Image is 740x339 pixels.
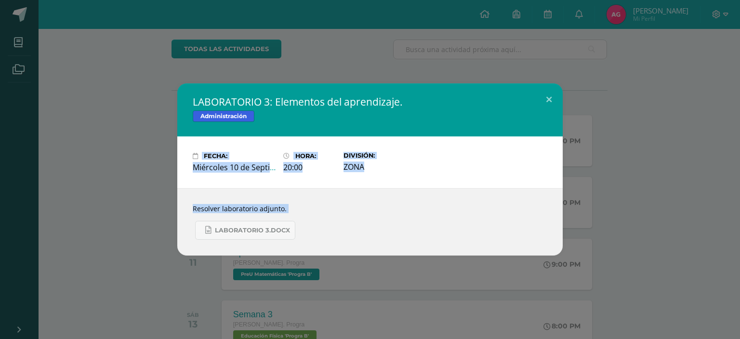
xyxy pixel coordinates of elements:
div: 20:00 [283,162,336,173]
span: LABORATORIO 3.docx [215,227,290,234]
span: Fecha: [204,152,227,160]
div: ZONA [344,162,426,172]
div: Miércoles 10 de Septiembre [193,162,276,173]
div: Resolver laboratorio adjunto. [177,188,563,256]
span: Administración [193,110,254,122]
span: Hora: [295,152,316,160]
a: LABORATORIO 3.docx [195,221,295,240]
label: División: [344,152,426,159]
h2: LABORATORIO 3: Elementos del aprendizaje. [193,95,547,108]
button: Close (Esc) [535,83,563,116]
